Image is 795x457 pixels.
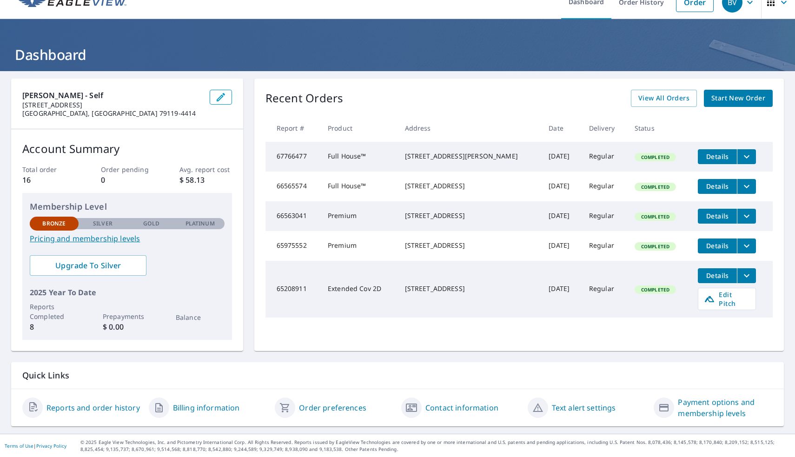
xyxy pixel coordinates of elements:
[101,165,153,174] p: Order pending
[636,213,675,220] span: Completed
[5,443,33,449] a: Terms of Use
[636,286,675,293] span: Completed
[737,209,756,224] button: filesDropdownBtn-66563041
[265,142,320,172] td: 67766477
[42,219,66,228] p: Bronze
[541,261,582,318] td: [DATE]
[638,93,689,104] span: View All Orders
[299,402,366,413] a: Order preferences
[703,182,731,191] span: Details
[541,231,582,261] td: [DATE]
[22,90,202,101] p: [PERSON_NAME] - Self
[5,443,66,449] p: |
[582,231,627,261] td: Regular
[627,114,691,142] th: Status
[737,268,756,283] button: filesDropdownBtn-65208911
[179,165,232,174] p: Avg. report cost
[185,219,215,228] p: Platinum
[698,179,737,194] button: detailsBtn-66565574
[582,114,627,142] th: Delivery
[552,402,616,413] a: Text alert settings
[405,181,534,191] div: [STREET_ADDRESS]
[698,209,737,224] button: detailsBtn-66563041
[265,172,320,201] td: 66565574
[698,149,737,164] button: detailsBtn-67766477
[737,238,756,253] button: filesDropdownBtn-65975552
[405,152,534,161] div: [STREET_ADDRESS][PERSON_NAME]
[405,241,534,250] div: [STREET_ADDRESS]
[46,402,140,413] a: Reports and order history
[636,154,675,160] span: Completed
[541,172,582,201] td: [DATE]
[698,238,737,253] button: detailsBtn-65975552
[30,200,225,213] p: Membership Level
[636,184,675,190] span: Completed
[22,174,75,185] p: 16
[704,290,750,308] span: Edit Pitch
[80,439,790,453] p: © 2025 Eagle View Technologies, Inc. and Pictometry International Corp. All Rights Reserved. Repo...
[30,321,79,332] p: 8
[582,201,627,231] td: Regular
[703,212,731,220] span: Details
[143,219,159,228] p: Gold
[265,261,320,318] td: 65208911
[631,90,697,107] a: View All Orders
[320,261,397,318] td: Extended Cov 2D
[22,109,202,118] p: [GEOGRAPHIC_DATA], [GEOGRAPHIC_DATA] 79119-4414
[22,101,202,109] p: [STREET_ADDRESS]
[405,284,534,293] div: [STREET_ADDRESS]
[582,172,627,201] td: Regular
[320,172,397,201] td: Full House™
[698,268,737,283] button: detailsBtn-65208911
[678,397,773,419] a: Payment options and membership levels
[405,211,534,220] div: [STREET_ADDRESS]
[37,260,139,271] span: Upgrade To Silver
[703,271,731,280] span: Details
[737,179,756,194] button: filesDropdownBtn-66565574
[103,311,152,321] p: Prepayments
[101,174,153,185] p: 0
[22,140,232,157] p: Account Summary
[582,261,627,318] td: Regular
[541,114,582,142] th: Date
[11,45,784,64] h1: Dashboard
[698,288,756,310] a: Edit Pitch
[173,402,240,413] a: Billing information
[320,142,397,172] td: Full House™
[30,287,225,298] p: 2025 Year To Date
[93,219,113,228] p: Silver
[30,255,146,276] a: Upgrade To Silver
[425,402,498,413] a: Contact information
[265,231,320,261] td: 65975552
[397,114,542,142] th: Address
[320,114,397,142] th: Product
[541,142,582,172] td: [DATE]
[703,241,731,250] span: Details
[541,201,582,231] td: [DATE]
[30,302,79,321] p: Reports Completed
[22,370,773,381] p: Quick Links
[36,443,66,449] a: Privacy Policy
[22,165,75,174] p: Total order
[582,142,627,172] td: Regular
[265,114,320,142] th: Report #
[176,312,225,322] p: Balance
[265,201,320,231] td: 66563041
[265,90,344,107] p: Recent Orders
[703,152,731,161] span: Details
[704,90,773,107] a: Start New Order
[636,243,675,250] span: Completed
[320,201,397,231] td: Premium
[179,174,232,185] p: $ 58.13
[737,149,756,164] button: filesDropdownBtn-67766477
[320,231,397,261] td: Premium
[711,93,765,104] span: Start New Order
[30,233,225,244] a: Pricing and membership levels
[103,321,152,332] p: $ 0.00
